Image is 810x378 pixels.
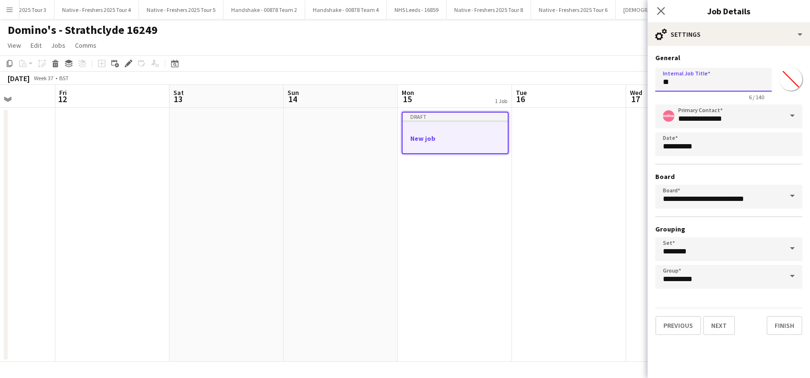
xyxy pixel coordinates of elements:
button: Native - Freshers 2025 Tour 4 [54,0,139,19]
button: Native - Freshers 2025 Tour 5 [139,0,224,19]
span: Fri [59,88,67,97]
a: Edit [27,39,45,52]
a: View [4,39,25,52]
button: Previous [655,316,701,335]
a: Comms [71,39,100,52]
h3: Job Details [648,5,810,17]
span: Tue [516,88,527,97]
app-job-card: DraftNew job [402,112,509,154]
span: Comms [75,41,96,50]
span: View [8,41,21,50]
div: Settings [648,23,810,46]
h1: Domino's - Strathclyde 16249 [8,23,158,37]
span: 6 / 140 [741,94,772,101]
div: BST [59,74,69,82]
button: Native - Freshers 2025 Tour 8 [447,0,531,19]
button: Handshake - 00878 Team 2 [224,0,305,19]
span: Jobs [51,41,65,50]
div: [DATE] [8,73,30,83]
button: NHS Leeds - 16859 [387,0,447,19]
h3: Grouping [655,225,802,233]
div: 1 Job [495,97,507,105]
h3: New job [403,134,508,143]
span: 16 [514,94,527,105]
h3: Board [655,172,802,181]
span: Edit [31,41,42,50]
a: Jobs [47,39,69,52]
span: Week 37 [32,74,55,82]
span: Sat [173,88,184,97]
button: [DEMOGRAPHIC_DATA][PERSON_NAME] 2025 Tour 1 - 00848 [616,0,775,19]
button: Next [703,316,735,335]
button: Finish [767,316,802,335]
span: Mon [402,88,414,97]
span: 14 [286,94,299,105]
button: Handshake - 00878 Team 4 [305,0,387,19]
span: 12 [58,94,67,105]
span: 15 [400,94,414,105]
button: Native - Freshers 2025 Tour 6 [531,0,616,19]
div: Draft [403,113,508,120]
span: Sun [288,88,299,97]
span: Wed [630,88,642,97]
h3: General [655,53,802,62]
span: 13 [172,94,184,105]
span: 17 [629,94,642,105]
